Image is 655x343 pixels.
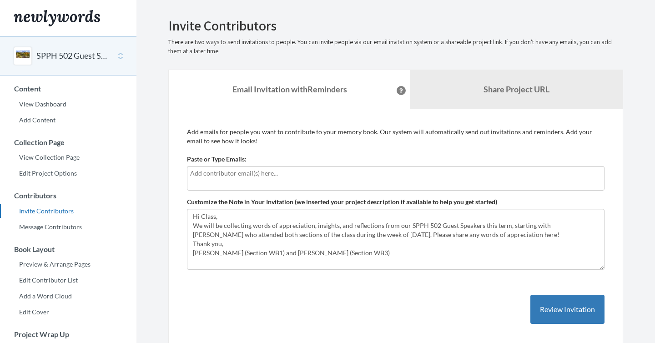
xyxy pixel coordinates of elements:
[14,10,100,26] img: Newlywords logo
[484,84,549,94] b: Share Project URL
[0,245,136,253] h3: Book Layout
[187,197,497,207] label: Customize the Note in Your Invitation (we inserted your project description if available to help ...
[168,38,623,56] p: There are two ways to send invitations to people. You can invite people via our email invitation ...
[168,18,623,33] h2: Invite Contributors
[187,155,247,164] label: Paste or Type Emails:
[187,209,605,270] textarea: Hi Class, We will be collecting words of appreciation, insights, and reflections from our SPPH 50...
[0,138,136,146] h3: Collection Page
[187,127,605,146] p: Add emails for people you want to contribute to your memory book. Our system will automatically s...
[232,84,347,94] strong: Email Invitation with Reminders
[190,168,601,178] input: Add contributor email(s) here...
[0,192,136,200] h3: Contributors
[36,50,110,62] button: SPPH 502 Guest Speakers
[0,330,136,338] h3: Project Wrap Up
[530,295,605,324] button: Review Invitation
[0,85,136,93] h3: Content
